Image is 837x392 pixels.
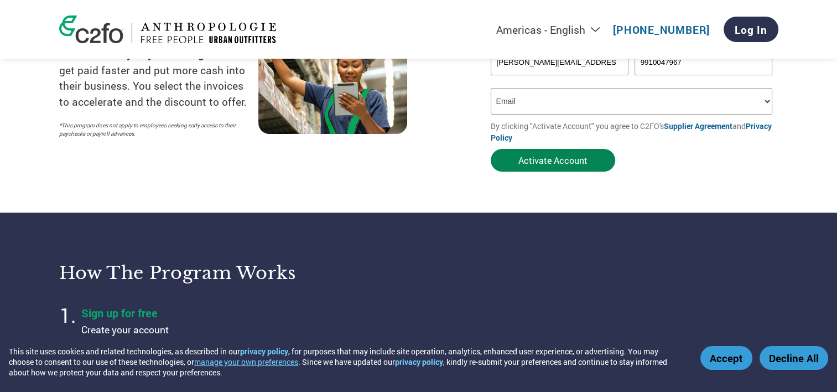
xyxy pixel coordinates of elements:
[395,357,443,367] a: privacy policy
[491,76,629,84] div: Inavlid Email Address
[59,31,239,61] strong: Urban Outfitters Early Payment Program
[59,30,258,110] p: Suppliers choose C2FO and the to get paid faster and put more cash into their business. You selec...
[258,25,407,134] img: supply chain worker
[635,49,773,75] input: Phone*
[491,120,778,143] p: By clicking "Activate Account" you agree to C2FO's and
[81,306,358,320] h4: Sign up for free
[59,16,123,43] img: c2fo logo
[240,346,288,357] a: privacy policy
[141,23,276,43] img: Urban Outfitters
[81,323,358,337] p: Create your account
[613,23,710,37] a: [PHONE_NUMBER]
[491,121,772,143] a: Privacy Policy
[635,76,773,84] div: Inavlid Phone Number
[59,262,405,284] h3: How the program works
[760,346,828,370] button: Decline All
[194,357,298,367] button: manage your own preferences
[9,346,684,378] div: This site uses cookies and related technologies, as described in our , for purposes that may incl...
[59,121,247,138] p: *This program does not apply to employees seeking early access to their paychecks or payroll adva...
[724,17,778,42] a: Log In
[700,346,752,370] button: Accept
[491,149,615,172] button: Activate Account
[664,121,732,131] a: Supplier Agreement
[491,49,629,75] input: Invalid Email format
